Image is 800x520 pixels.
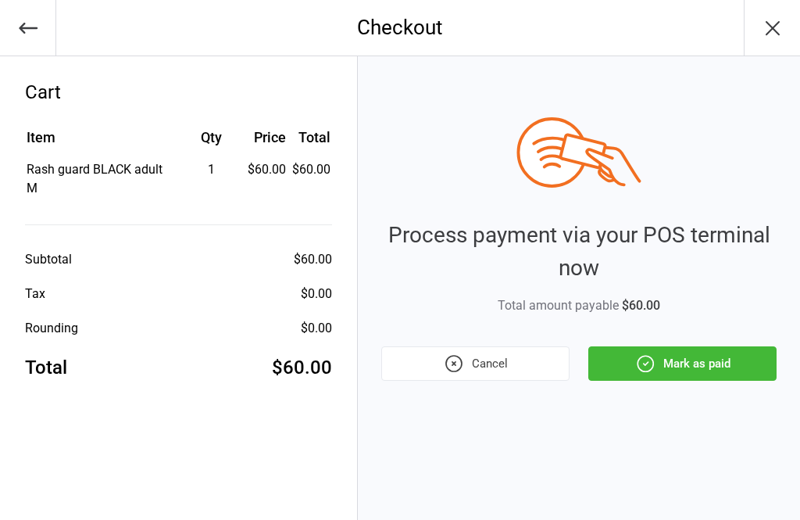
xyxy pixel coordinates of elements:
div: Rounding [25,319,78,338]
div: Subtotal [25,250,72,269]
th: Item [27,127,174,159]
div: $60.00 [272,353,332,382]
span: $60.00 [622,298,660,313]
div: Tax [25,285,45,303]
th: Total [292,127,330,159]
button: Cancel [381,346,570,381]
th: Qty [176,127,246,159]
div: Price [248,127,286,148]
div: $0.00 [301,319,332,338]
td: $60.00 [292,160,330,198]
div: Total [25,353,67,382]
div: $60.00 [294,250,332,269]
div: 1 [176,160,246,179]
div: Cart [25,78,332,106]
div: Total amount payable [381,296,777,315]
div: $60.00 [248,160,286,179]
div: $0.00 [301,285,332,303]
button: Mark as paid [588,346,777,381]
div: Process payment via your POS terminal now [381,219,777,285]
span: Rash guard BLACK adult M [27,162,162,195]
